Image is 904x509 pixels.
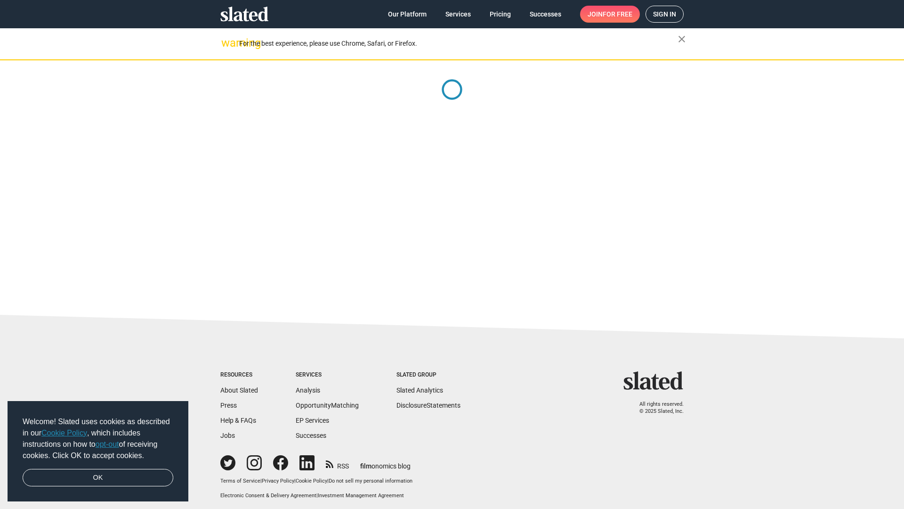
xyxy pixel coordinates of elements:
[360,462,371,470] span: film
[445,6,471,23] span: Services
[588,6,632,23] span: Join
[220,386,258,394] a: About Slated
[296,402,359,409] a: OpportunityMatching
[396,402,460,409] a: DisclosureStatements
[294,478,296,484] span: |
[490,6,511,23] span: Pricing
[318,493,404,499] a: Investment Management Agreement
[580,6,640,23] a: Joinfor free
[646,6,684,23] a: Sign in
[23,416,173,461] span: Welcome! Slated uses cookies as described in our , which includes instructions on how to of recei...
[220,402,237,409] a: Press
[653,6,676,22] span: Sign in
[329,478,412,485] button: Do not sell my personal information
[220,493,316,499] a: Electronic Consent & Delivery Agreement
[220,417,256,424] a: Help & FAQs
[239,37,678,50] div: For the best experience, please use Chrome, Safari, or Firefox.
[220,478,260,484] a: Terms of Service
[676,33,687,45] mat-icon: close
[530,6,561,23] span: Successes
[630,401,684,415] p: All rights reserved. © 2025 Slated, Inc.
[603,6,632,23] span: for free
[522,6,569,23] a: Successes
[221,37,233,49] mat-icon: warning
[262,478,294,484] a: Privacy Policy
[316,493,318,499] span: |
[296,386,320,394] a: Analysis
[482,6,518,23] a: Pricing
[23,469,173,487] a: dismiss cookie message
[396,371,460,379] div: Slated Group
[438,6,478,23] a: Services
[360,454,411,471] a: filmonomics blog
[296,478,327,484] a: Cookie Policy
[96,440,119,448] a: opt-out
[41,429,87,437] a: Cookie Policy
[326,456,349,471] a: RSS
[220,371,258,379] div: Resources
[220,432,235,439] a: Jobs
[396,386,443,394] a: Slated Analytics
[388,6,427,23] span: Our Platform
[8,401,188,502] div: cookieconsent
[296,371,359,379] div: Services
[260,478,262,484] span: |
[380,6,434,23] a: Our Platform
[327,478,329,484] span: |
[296,432,326,439] a: Successes
[296,417,329,424] a: EP Services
